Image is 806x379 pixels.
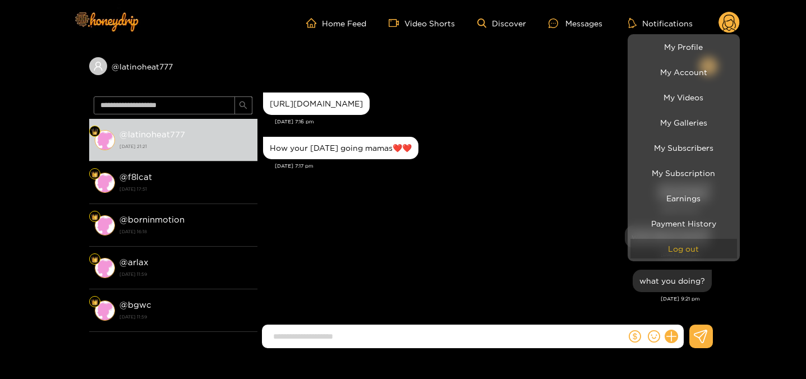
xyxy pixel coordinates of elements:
a: My Videos [630,87,737,107]
a: Payment History [630,214,737,233]
a: My Galleries [630,113,737,132]
button: Log out [630,239,737,258]
a: My Subscribers [630,138,737,158]
a: My Account [630,62,737,82]
a: Earnings [630,188,737,208]
a: My Profile [630,37,737,57]
a: My Subscription [630,163,737,183]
